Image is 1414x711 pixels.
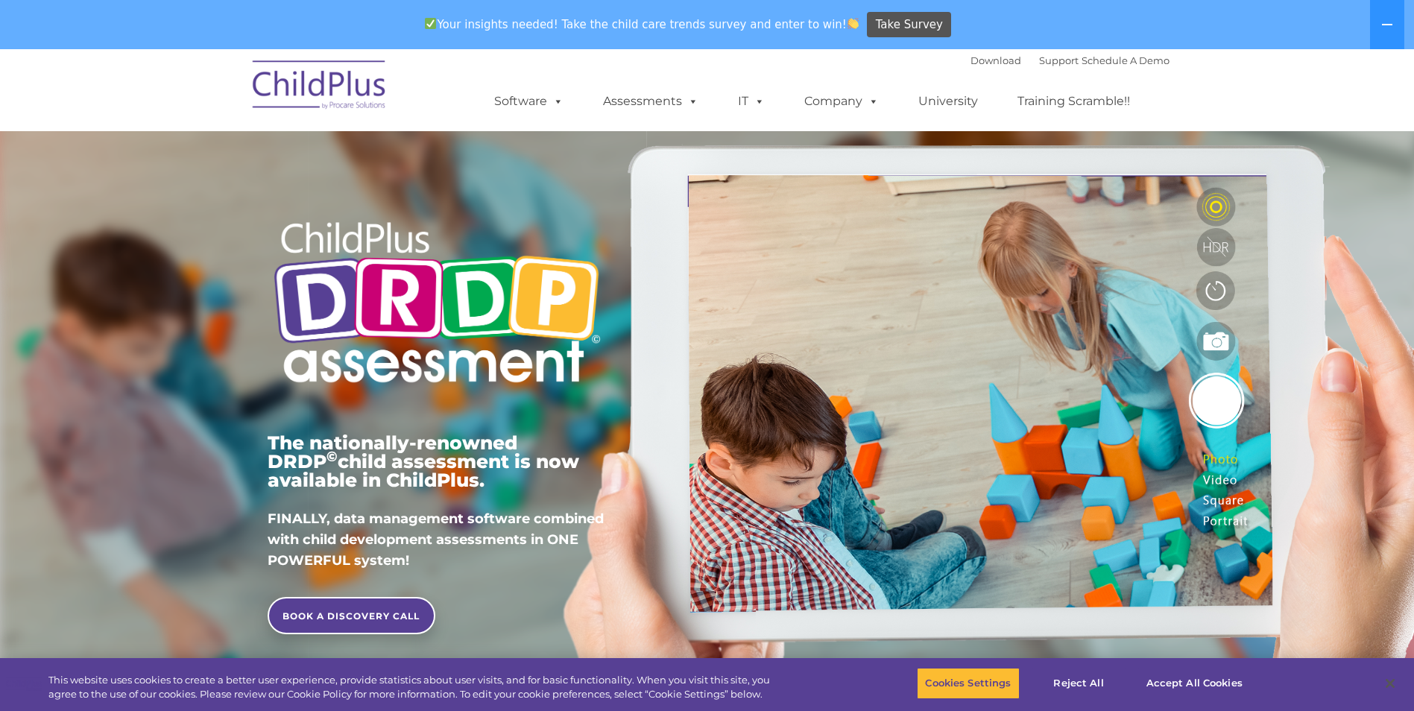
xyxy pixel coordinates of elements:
[268,511,604,569] span: FINALLY, data management software combined with child development assessments in ONE POWERFUL sys...
[723,86,780,116] a: IT
[268,432,579,491] span: The nationally-renowned DRDP child assessment is now available in ChildPlus.
[970,54,1021,66] a: Download
[479,86,578,116] a: Software
[268,597,435,634] a: BOOK A DISCOVERY CALL
[970,54,1170,66] font: |
[245,50,394,124] img: ChildPlus by Procare Solutions
[1003,86,1145,116] a: Training Scramble!!
[268,202,606,408] img: Copyright - DRDP Logo Light
[1082,54,1170,66] a: Schedule A Demo
[789,86,894,116] a: Company
[848,18,859,29] img: 👏
[419,10,865,39] span: Your insights needed! Take the child care trends survey and enter to win!
[1138,668,1251,699] button: Accept All Cookies
[326,448,338,465] sup: ©
[876,12,943,38] span: Take Survey
[903,86,993,116] a: University
[1032,668,1126,699] button: Reject All
[588,86,713,116] a: Assessments
[917,668,1019,699] button: Cookies Settings
[1039,54,1079,66] a: Support
[48,673,777,702] div: This website uses cookies to create a better user experience, provide statistics about user visit...
[425,18,436,29] img: ✅
[867,12,951,38] a: Take Survey
[1374,667,1407,700] button: Close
